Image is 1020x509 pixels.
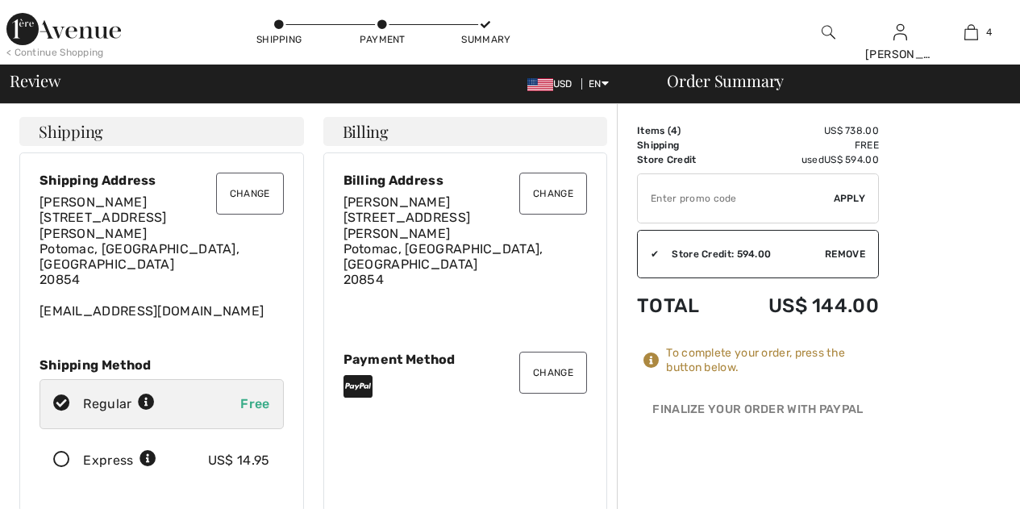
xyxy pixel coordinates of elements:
[40,194,147,210] span: [PERSON_NAME]
[6,13,121,45] img: 1ère Avenue
[40,173,284,188] div: Shipping Address
[638,174,834,223] input: Promo code
[724,123,879,138] td: US$ 738.00
[6,45,104,60] div: < Continue Shopping
[10,73,60,89] span: Review
[637,138,724,152] td: Shipping
[724,152,879,167] td: used
[893,24,907,40] a: Sign In
[964,23,978,42] img: My Bag
[519,173,587,215] button: Change
[519,352,587,394] button: Change
[343,123,389,140] span: Billing
[83,451,156,470] div: Express
[986,25,992,40] span: 4
[461,32,510,47] div: Summary
[822,23,835,42] img: search the website
[824,154,879,165] span: US$ 594.00
[255,32,303,47] div: Shipping
[865,46,935,63] div: [PERSON_NAME]
[358,32,406,47] div: Payment
[39,123,103,140] span: Shipping
[343,194,451,210] span: [PERSON_NAME]
[589,78,609,90] span: EN
[637,152,724,167] td: Store Credit
[638,247,659,261] div: ✔
[637,278,724,333] td: Total
[208,451,270,470] div: US$ 14.95
[527,78,553,91] img: US Dollar
[527,78,579,90] span: USD
[40,194,284,319] div: [EMAIL_ADDRESS][DOMAIN_NAME]
[834,191,866,206] span: Apply
[343,173,588,188] div: Billing Address
[666,346,879,375] div: To complete your order, press the button below.
[893,23,907,42] img: My Info
[637,401,879,425] div: Finalize Your Order with PayPal
[724,138,879,152] td: Free
[637,123,724,138] td: Items ( )
[216,173,284,215] button: Change
[647,73,1010,89] div: Order Summary
[671,125,677,136] span: 4
[83,394,155,414] div: Regular
[659,247,825,261] div: Store Credit: 594.00
[343,210,543,287] span: [STREET_ADDRESS][PERSON_NAME] Potomac, [GEOGRAPHIC_DATA], [GEOGRAPHIC_DATA] 20854
[240,396,269,411] span: Free
[825,247,865,261] span: Remove
[343,352,588,367] div: Payment Method
[724,278,879,333] td: US$ 144.00
[40,210,239,287] span: [STREET_ADDRESS][PERSON_NAME] Potomac, [GEOGRAPHIC_DATA], [GEOGRAPHIC_DATA] 20854
[40,357,284,373] div: Shipping Method
[936,23,1006,42] a: 4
